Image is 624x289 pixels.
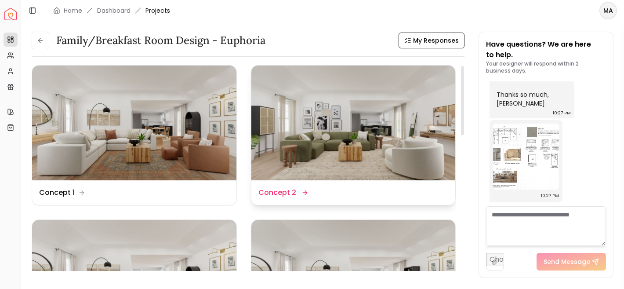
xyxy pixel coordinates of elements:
[56,33,265,48] h3: Family/Breakfast Room Design - Euphoria
[39,187,75,198] dd: Concept 1
[251,66,456,180] img: Concept 2
[399,33,464,48] button: My Responses
[97,6,131,15] a: Dashboard
[413,36,459,45] span: My Responses
[553,109,571,117] div: 10:27 PM
[486,39,606,60] p: Have questions? We are here to help.
[32,66,236,180] img: Concept 1
[486,60,606,74] p: Your designer will respond within 2 business days.
[493,124,559,190] img: Chat Image
[4,8,17,20] img: Spacejoy Logo
[251,65,456,205] a: Concept 2Concept 2
[600,3,616,18] span: MA
[4,8,17,20] a: Spacejoy
[145,6,170,15] span: Projects
[32,65,237,205] a: Concept 1Concept 1
[599,2,617,19] button: MA
[53,6,170,15] nav: breadcrumb
[258,187,296,198] dd: Concept 2
[541,191,559,200] div: 10:27 PM
[64,6,82,15] a: Home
